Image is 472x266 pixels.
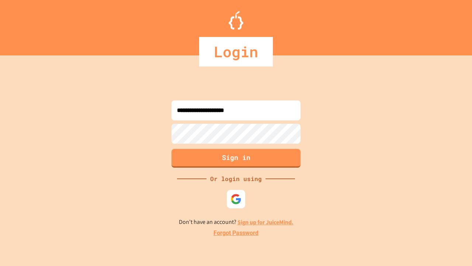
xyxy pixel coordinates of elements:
a: Forgot Password [214,229,258,238]
p: Don't have an account? [179,218,294,227]
div: Login [199,37,273,66]
div: Or login using [206,174,265,183]
a: Sign up for JuiceMind. [237,218,294,226]
img: google-icon.svg [230,194,242,205]
img: Logo.svg [229,11,243,30]
button: Sign in [171,149,301,168]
